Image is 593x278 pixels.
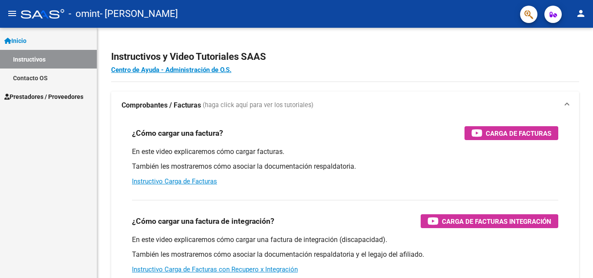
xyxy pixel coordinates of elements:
mat-icon: menu [7,8,17,19]
span: (haga click aquí para ver los tutoriales) [203,101,313,110]
button: Carga de Facturas Integración [421,214,558,228]
h3: ¿Cómo cargar una factura de integración? [132,215,274,227]
a: Centro de Ayuda - Administración de O.S. [111,66,231,74]
mat-expansion-panel-header: Comprobantes / Facturas (haga click aquí para ver los tutoriales) [111,92,579,119]
h3: ¿Cómo cargar una factura? [132,127,223,139]
span: - [PERSON_NAME] [100,4,178,23]
span: Carga de Facturas Integración [442,216,551,227]
p: También les mostraremos cómo asociar la documentación respaldatoria y el legajo del afiliado. [132,250,558,259]
h2: Instructivos y Video Tutoriales SAAS [111,49,579,65]
span: - omint [69,4,100,23]
button: Carga de Facturas [465,126,558,140]
mat-icon: person [576,8,586,19]
span: Inicio [4,36,26,46]
iframe: Intercom live chat [563,249,584,269]
a: Instructivo Carga de Facturas con Recupero x Integración [132,265,298,273]
p: También les mostraremos cómo asociar la documentación respaldatoria. [132,162,558,171]
p: En este video explicaremos cómo cargar facturas. [132,147,558,157]
span: Prestadores / Proveedores [4,92,83,101]
strong: Comprobantes / Facturas [122,101,201,110]
span: Carga de Facturas [486,128,551,139]
p: En este video explicaremos cómo cargar una factura de integración (discapacidad). [132,235,558,245]
a: Instructivo Carga de Facturas [132,177,217,185]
